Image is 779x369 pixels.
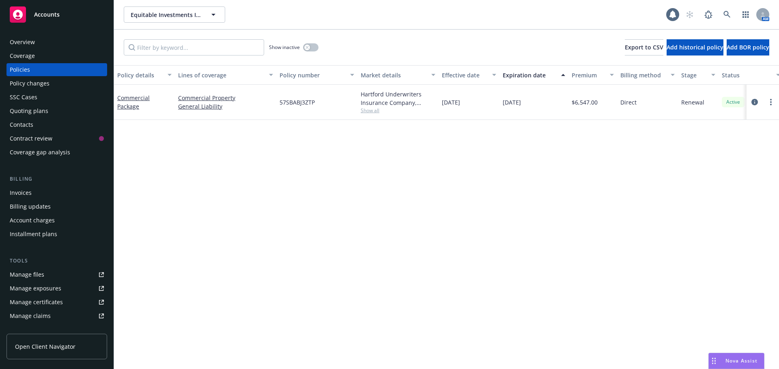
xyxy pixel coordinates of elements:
div: Invoices [10,186,32,199]
span: [DATE] [503,98,521,107]
div: Market details [361,71,426,79]
div: Policies [10,63,30,76]
button: Policy number [276,65,357,85]
span: Add BOR policy [727,43,769,51]
div: Contract review [10,132,52,145]
div: Lines of coverage [178,71,264,79]
span: Show all [361,107,435,114]
div: Stage [681,71,706,79]
div: Manage exposures [10,282,61,295]
span: 57SBABJ3ZTP [280,98,315,107]
button: Add historical policy [667,39,723,55]
div: Policy changes [10,77,49,90]
button: Add BOR policy [727,39,769,55]
button: Effective date [439,65,499,85]
a: Coverage [6,49,107,62]
button: Premium [568,65,617,85]
a: Coverage gap analysis [6,146,107,159]
span: Nova Assist [725,357,757,364]
a: Accounts [6,3,107,26]
span: Renewal [681,98,704,107]
a: Billing updates [6,200,107,213]
span: Export to CSV [625,43,663,51]
a: Report a Bug [700,6,717,23]
div: Premium [572,71,605,79]
a: SSC Cases [6,91,107,104]
a: Manage files [6,268,107,281]
a: Account charges [6,214,107,227]
div: Tools [6,257,107,265]
a: Start snowing [682,6,698,23]
div: Effective date [442,71,487,79]
a: Invoices [6,186,107,199]
a: Quoting plans [6,105,107,117]
a: Commercial Property [178,94,273,102]
a: Policies [6,63,107,76]
a: Manage claims [6,309,107,322]
div: Expiration date [503,71,556,79]
div: Manage claims [10,309,51,322]
div: Overview [10,36,35,49]
a: Installment plans [6,228,107,241]
div: Coverage gap analysis [10,146,70,159]
div: Manage BORs [10,323,48,336]
span: Direct [620,98,637,107]
div: Drag to move [709,353,719,369]
button: Billing method [617,65,678,85]
a: Switch app [738,6,754,23]
span: $6,547.00 [572,98,598,107]
a: Contract review [6,132,107,145]
a: Commercial Package [117,94,150,110]
a: Contacts [6,118,107,131]
a: more [766,97,776,107]
button: Market details [357,65,439,85]
div: Billing method [620,71,666,79]
div: Policy details [117,71,163,79]
a: Search [719,6,735,23]
div: Coverage [10,49,35,62]
span: Accounts [34,11,60,18]
button: Export to CSV [625,39,663,55]
span: [DATE] [442,98,460,107]
div: Billing updates [10,200,51,213]
a: Overview [6,36,107,49]
div: Status [722,71,771,79]
div: Hartford Underwriters Insurance Company, Hartford Insurance Group [361,90,435,107]
div: Contacts [10,118,33,131]
button: Lines of coverage [175,65,276,85]
span: Open Client Navigator [15,342,75,351]
button: Nova Assist [708,353,764,369]
span: Add historical policy [667,43,723,51]
a: Policy changes [6,77,107,90]
button: Stage [678,65,719,85]
span: Show inactive [269,44,300,51]
input: Filter by keyword... [124,39,264,55]
a: Manage BORs [6,323,107,336]
a: Manage exposures [6,282,107,295]
div: Manage files [10,268,44,281]
span: Active [725,98,741,106]
div: Account charges [10,214,55,227]
button: Equitable Investments Inc and [PERSON_NAME] Avenue, LLC [124,6,225,23]
a: circleInformation [750,97,760,107]
div: Billing [6,175,107,183]
button: Expiration date [499,65,568,85]
div: SSC Cases [10,91,37,104]
div: Installment plans [10,228,57,241]
a: General Liability [178,102,273,111]
div: Policy number [280,71,345,79]
button: Policy details [114,65,175,85]
div: Quoting plans [10,105,48,117]
div: Manage certificates [10,296,63,309]
a: Manage certificates [6,296,107,309]
span: Equitable Investments Inc and [PERSON_NAME] Avenue, LLC [131,11,201,19]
